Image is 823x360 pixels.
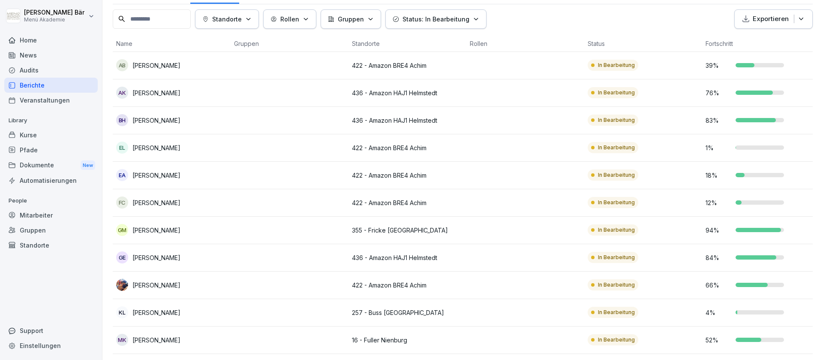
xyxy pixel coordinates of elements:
[4,78,98,93] a: Berichte
[116,306,128,318] div: KL
[132,308,180,317] p: [PERSON_NAME]
[352,253,463,262] p: 436 - Amazon HAJ1 Helmstedt
[132,226,180,235] p: [PERSON_NAME]
[4,142,98,157] a: Pfade
[4,238,98,253] a: Standorte
[598,171,635,179] p: In Bearbeitung
[116,251,128,263] div: GE
[4,93,98,108] a: Veranstaltungen
[116,142,128,154] div: EL
[706,61,731,70] p: 39 %
[132,116,180,125] p: [PERSON_NAME]
[706,171,731,180] p: 18 %
[4,338,98,353] a: Einstellungen
[348,36,466,52] th: Standorte
[584,36,702,52] th: Status
[706,88,731,97] p: 76 %
[4,33,98,48] a: Home
[116,197,128,209] div: FC
[352,308,463,317] p: 257 - Buss [GEOGRAPHIC_DATA]
[4,114,98,127] p: Library
[385,9,487,29] button: Status: In Bearbeitung
[4,63,98,78] a: Audits
[706,281,731,290] p: 66 %
[24,9,84,16] p: [PERSON_NAME] Bär
[352,61,463,70] p: 422 - Amazon BRE4 Achim
[116,279,128,291] img: xnyrvbdbe9ielwn033angshu.png
[132,88,180,97] p: [PERSON_NAME]
[4,157,98,173] a: DokumenteNew
[4,223,98,238] a: Gruppen
[402,15,469,24] p: Status: In Bearbeitung
[231,36,348,52] th: Gruppen
[116,114,128,126] div: BH
[4,323,98,338] div: Support
[4,194,98,208] p: People
[706,336,731,345] p: 52 %
[116,59,128,71] div: AB
[116,169,128,181] div: EA
[598,89,635,97] p: In Bearbeitung
[352,198,463,207] p: 422 - Amazon BRE4 Achim
[4,48,98,63] a: News
[598,61,635,69] p: In Bearbeitung
[116,224,128,236] div: GM
[195,9,259,29] button: Standorte
[598,116,635,124] p: In Bearbeitung
[116,334,128,346] div: MK
[338,15,364,24] p: Gruppen
[24,17,84,23] p: Menü Akademie
[4,157,98,173] div: Dokumente
[132,198,180,207] p: [PERSON_NAME]
[702,36,820,52] th: Fortschritt
[212,15,242,24] p: Standorte
[598,336,635,344] p: In Bearbeitung
[706,143,731,152] p: 1 %
[113,36,231,52] th: Name
[132,171,180,180] p: [PERSON_NAME]
[352,281,463,290] p: 422 - Amazon BRE4 Achim
[132,143,180,152] p: [PERSON_NAME]
[706,253,731,262] p: 84 %
[4,208,98,223] a: Mitarbeiter
[116,87,128,99] div: AK
[132,336,180,345] p: [PERSON_NAME]
[598,254,635,261] p: In Bearbeitung
[598,199,635,206] p: In Bearbeitung
[466,36,584,52] th: Rollen
[352,336,463,345] p: 16 - Fuller Nienburg
[598,281,635,289] p: In Bearbeitung
[280,15,299,24] p: Rollen
[132,253,180,262] p: [PERSON_NAME]
[706,308,731,317] p: 4 %
[352,226,463,235] p: 355 - Fricke [GEOGRAPHIC_DATA]
[706,226,731,235] p: 94 %
[753,14,789,24] p: Exportieren
[352,88,463,97] p: 436 - Amazon HAJ1 Helmstedt
[132,61,180,70] p: [PERSON_NAME]
[352,116,463,125] p: 436 - Amazon HAJ1 Helmstedt
[132,281,180,290] p: [PERSON_NAME]
[352,143,463,152] p: 422 - Amazon BRE4 Achim
[734,9,813,29] button: Exportieren
[598,144,635,151] p: In Bearbeitung
[598,226,635,234] p: In Bearbeitung
[706,198,731,207] p: 12 %
[263,9,316,29] button: Rollen
[4,173,98,188] a: Automatisierungen
[598,309,635,316] p: In Bearbeitung
[4,127,98,142] a: Kurse
[706,116,731,125] p: 83 %
[321,9,381,29] button: Gruppen
[81,160,95,170] div: New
